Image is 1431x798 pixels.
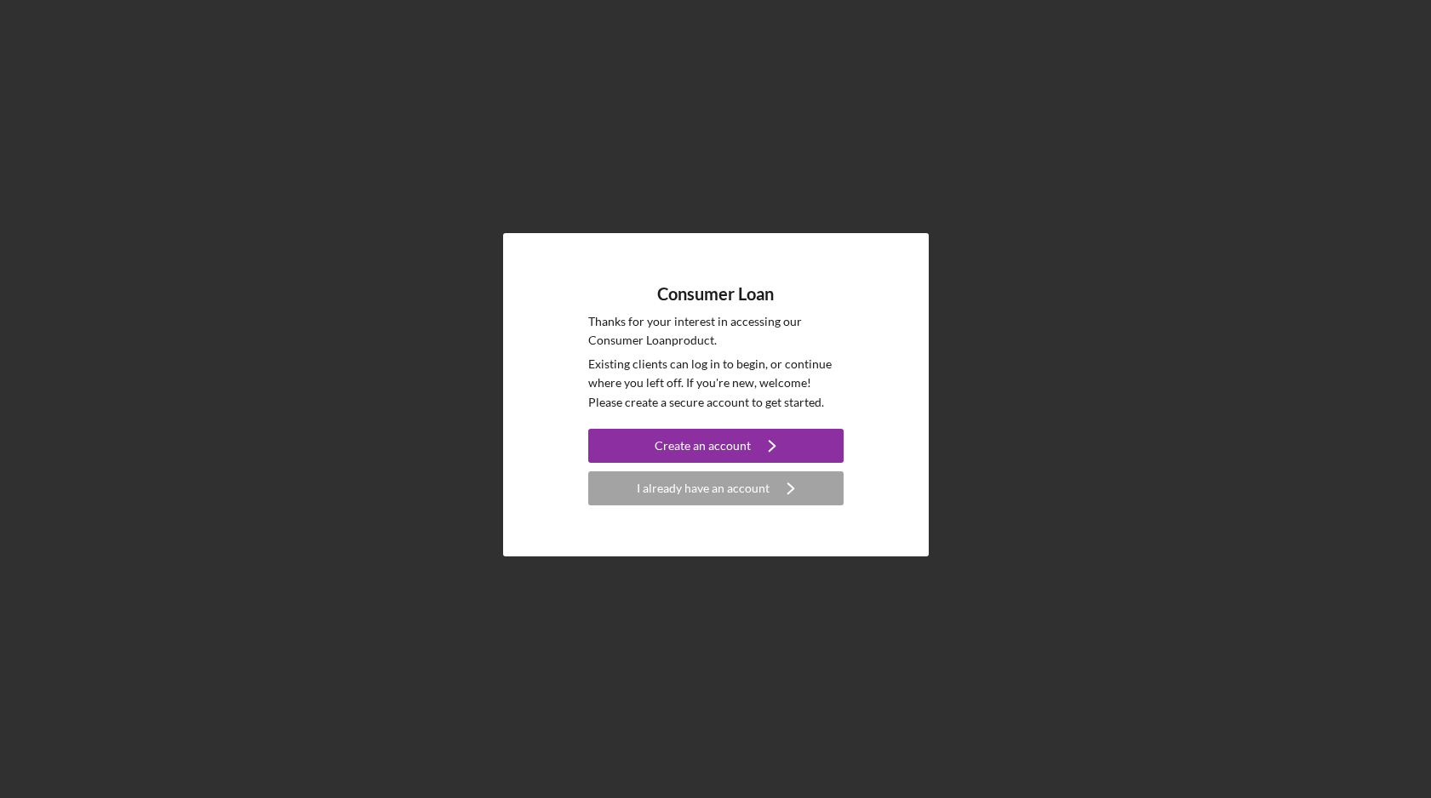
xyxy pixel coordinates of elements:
div: I already have an account [637,471,770,505]
button: I already have an account [588,471,844,505]
p: Thanks for your interest in accessing our Consumer Loan product. [588,312,844,351]
div: Create an account [655,429,751,463]
p: Existing clients can log in to begin, or continue where you left off. If you're new, welcome! Ple... [588,355,844,412]
h4: Consumer Loan [657,284,774,304]
a: Create an account [588,429,844,467]
button: Create an account [588,429,844,463]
